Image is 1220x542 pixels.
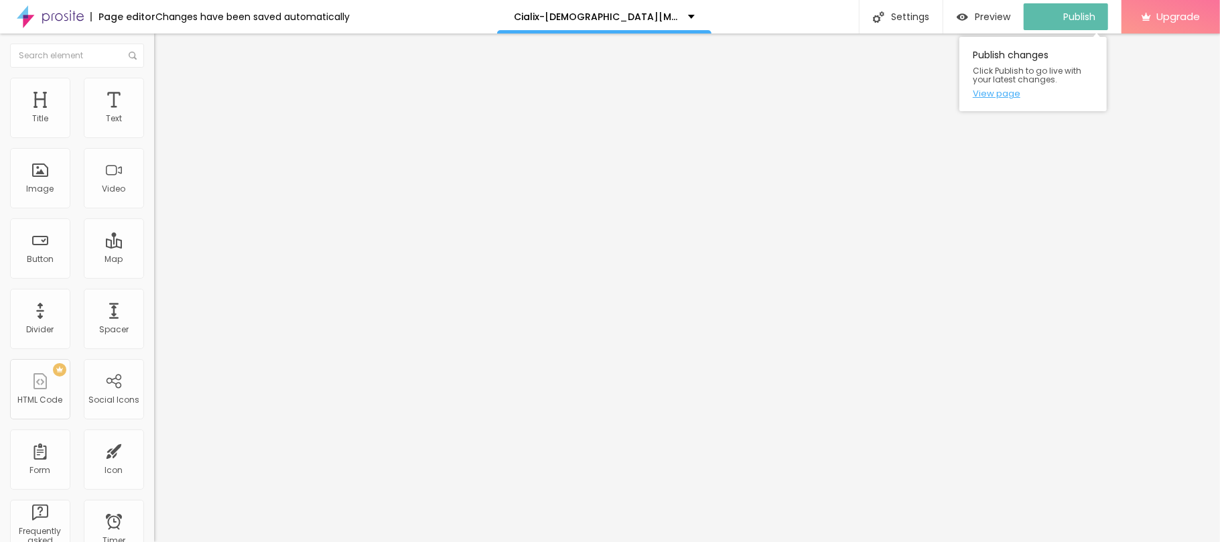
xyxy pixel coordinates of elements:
[105,466,123,475] div: Icon
[1063,11,1095,22] span: Publish
[975,11,1010,22] span: Preview
[1024,3,1108,30] button: Publish
[18,395,63,405] div: HTML Code
[27,184,54,194] div: Image
[973,66,1093,84] span: Click Publish to go live with your latest changes.
[959,37,1107,111] div: Publish changes
[154,33,1220,542] iframe: Editor
[129,52,137,60] img: Icone
[88,395,139,405] div: Social Icons
[155,12,350,21] div: Changes have been saved automatically
[106,114,122,123] div: Text
[103,184,126,194] div: Video
[1156,11,1200,22] span: Upgrade
[27,255,54,264] div: Button
[973,89,1093,98] a: View page
[30,466,51,475] div: Form
[99,325,129,334] div: Spacer
[10,44,144,68] input: Search element
[90,12,155,21] div: Page editor
[873,11,884,23] img: Icone
[943,3,1024,30] button: Preview
[32,114,48,123] div: Title
[957,11,968,23] img: view-1.svg
[514,12,678,21] p: Cialix-[DEMOGRAPHIC_DATA][MEDICAL_DATA]
[105,255,123,264] div: Map
[27,325,54,334] div: Divider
